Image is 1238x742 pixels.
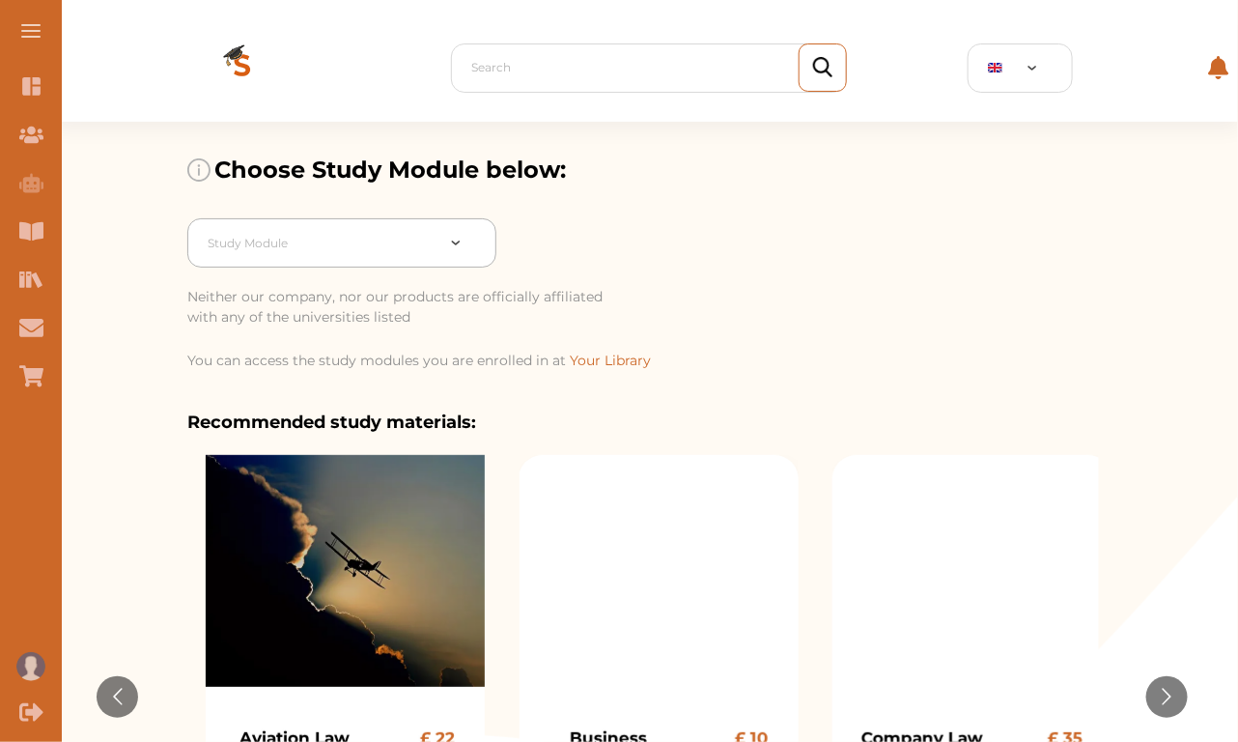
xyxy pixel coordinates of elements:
p: You can access the study modules you are enrolled in at [187,351,1099,371]
img: info-img [187,158,211,182]
img: arrow-down [1027,66,1037,71]
img: User profile [16,652,45,681]
p: Recommended study materials: [187,410,1099,436]
p: Choose Study Module below: [214,153,566,187]
span: Your Library [570,352,651,369]
img: search_icon [813,57,832,77]
p: Neither our company, nor our products are officially affiliated with any of the universities listed [187,287,1099,328]
img: image [205,455,485,687]
img: GB Flag [988,63,1002,73]
img: arrow-down [451,241,461,245]
img: Logo [177,14,308,122]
